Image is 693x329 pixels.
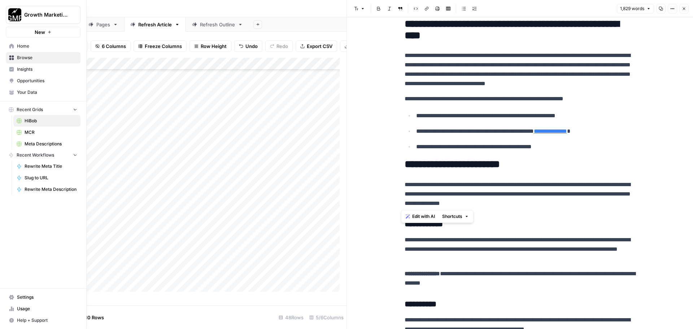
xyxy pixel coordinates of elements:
button: Recent Workflows [6,150,80,161]
span: Freeze Columns [145,43,182,50]
a: Pages [82,17,124,32]
span: Meta Descriptions [25,141,77,147]
span: Growth Marketing Pro [24,11,68,18]
button: Shortcuts [439,212,472,221]
span: Undo [245,43,258,50]
a: Refresh Outline [186,17,249,32]
span: MCR [25,129,77,136]
button: Help + Support [6,315,80,326]
button: Redo [265,40,293,52]
a: Browse [6,52,80,63]
span: Opportunities [17,78,77,84]
span: Shortcuts [442,213,462,220]
button: 6 Columns [91,40,131,52]
span: Recent Workflows [17,152,54,158]
span: Browse [17,54,77,61]
span: Slug to URL [25,175,77,181]
button: 1,829 words [617,4,654,13]
button: Freeze Columns [134,40,187,52]
img: Growth Marketing Pro Logo [8,8,21,21]
button: Undo [234,40,262,52]
span: Home [17,43,77,49]
span: Rewrite Meta Title [25,163,77,170]
div: Refresh Outline [200,21,235,28]
span: Help + Support [17,317,77,324]
span: Add 10 Rows [75,314,104,321]
button: Recent Grids [6,104,80,115]
span: Insights [17,66,77,73]
a: Meta Descriptions [13,138,80,150]
span: Recent Grids [17,106,43,113]
a: Refresh Article [124,17,186,32]
span: Edit with AI [412,213,435,220]
span: HiBob [25,118,77,124]
button: Workspace: Growth Marketing Pro [6,6,80,24]
a: Rewrite Meta Description [13,184,80,195]
div: 48 Rows [276,312,306,323]
span: Your Data [17,89,77,96]
div: 5/6 Columns [306,312,346,323]
a: Home [6,40,80,52]
a: HiBob [13,115,80,127]
div: Pages [96,21,110,28]
a: Your Data [6,87,80,98]
span: 1,829 words [620,5,644,12]
a: Slug to URL [13,172,80,184]
button: Edit with AI [403,212,438,221]
span: Export CSV [307,43,332,50]
a: Insights [6,63,80,75]
span: Redo [276,43,288,50]
button: New [6,27,80,38]
a: Rewrite Meta Title [13,161,80,172]
button: Row Height [189,40,231,52]
a: Usage [6,303,80,315]
span: New [35,28,45,36]
a: MCR [13,127,80,138]
div: Refresh Article [138,21,172,28]
button: Export CSV [296,40,337,52]
span: 6 Columns [102,43,126,50]
span: Usage [17,306,77,312]
span: Row Height [201,43,227,50]
span: Settings [17,294,77,301]
a: Settings [6,291,80,303]
a: Opportunities [6,75,80,87]
span: Rewrite Meta Description [25,186,77,193]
